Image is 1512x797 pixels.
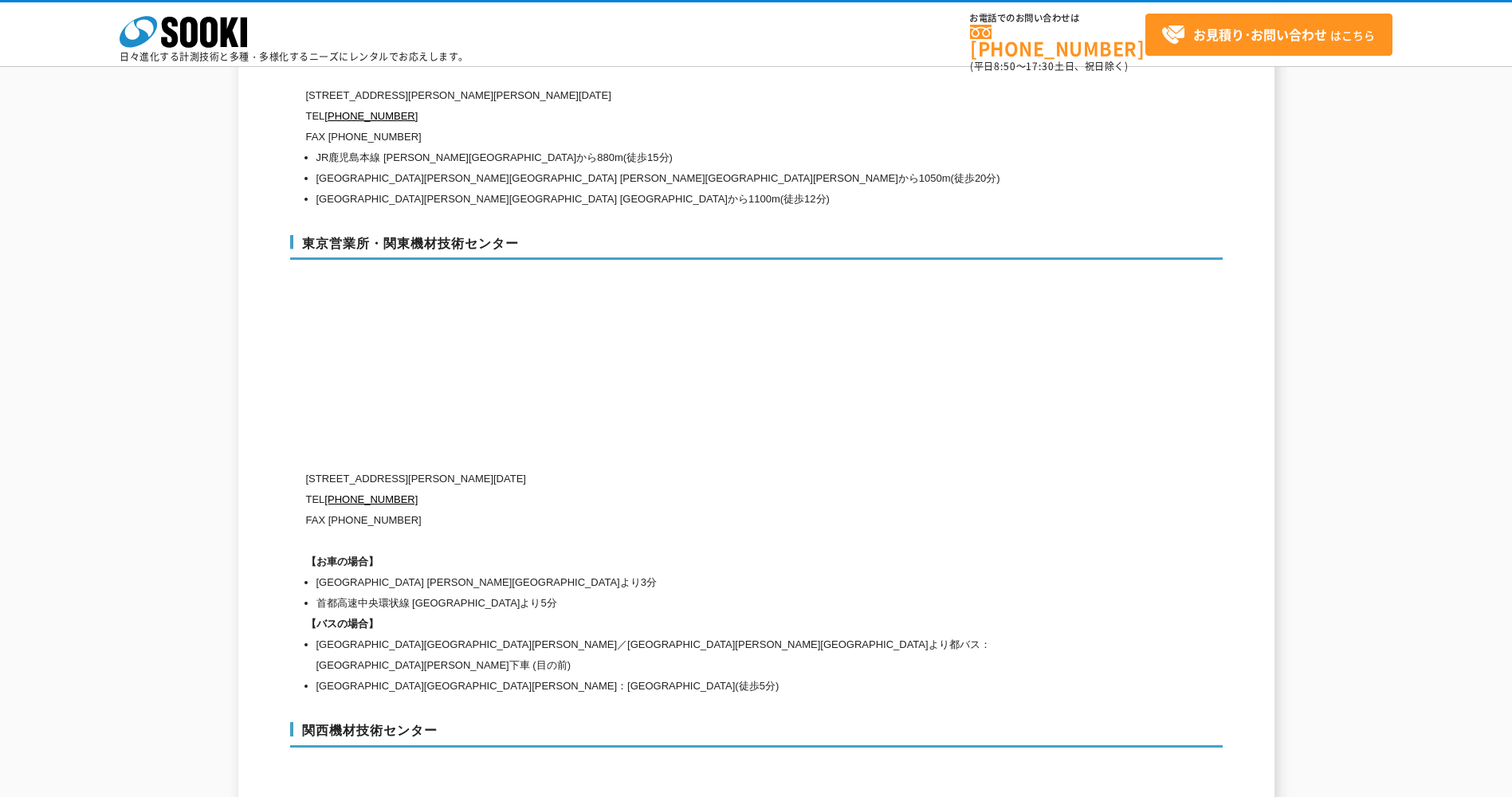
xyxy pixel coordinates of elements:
h1: 【お車の場合】 [306,552,1071,572]
li: [GEOGRAPHIC_DATA] [PERSON_NAME][GEOGRAPHIC_DATA]より3分 [316,572,1071,593]
h3: 関西機材技術センター [290,722,1223,748]
h3: 東京営業所・関東機材技術センター [290,235,1223,261]
p: [STREET_ADDRESS][PERSON_NAME][DATE] [306,469,1071,489]
p: [STREET_ADDRESS][PERSON_NAME][PERSON_NAME][DATE] [306,85,1071,106]
strong: お見積り･お問い合わせ [1193,25,1327,44]
p: TEL [306,106,1071,127]
a: お見積り･お問い合わせはこちら [1145,14,1392,56]
a: [PHONE_NUMBER] [970,25,1145,57]
span: (平日 ～ 土日、祝日除く) [970,59,1128,73]
li: [GEOGRAPHIC_DATA][GEOGRAPHIC_DATA][PERSON_NAME]／[GEOGRAPHIC_DATA][PERSON_NAME][GEOGRAPHIC_DATA]より... [316,634,1071,676]
h1: 【バスの場合】 [306,614,1071,634]
p: FAX [PHONE_NUMBER] [306,510,1071,531]
span: はこちら [1161,23,1375,47]
li: [GEOGRAPHIC_DATA][PERSON_NAME][GEOGRAPHIC_DATA] [PERSON_NAME][GEOGRAPHIC_DATA][PERSON_NAME]から1050... [316,168,1071,189]
li: 首都高速中央環状線 [GEOGRAPHIC_DATA]より5分 [316,593,1071,614]
p: 日々進化する計測技術と多種・多様化するニーズにレンタルでお応えします。 [120,52,469,61]
p: TEL [306,489,1071,510]
li: JR鹿児島本線 [PERSON_NAME][GEOGRAPHIC_DATA]から880m(徒歩15分) [316,147,1071,168]
span: 17:30 [1026,59,1054,73]
span: 8:50 [994,59,1016,73]
li: [GEOGRAPHIC_DATA][PERSON_NAME][GEOGRAPHIC_DATA] [GEOGRAPHIC_DATA]から1100m(徒歩12分) [316,189,1071,210]
a: [PHONE_NUMBER] [324,110,418,122]
a: [PHONE_NUMBER] [324,493,418,505]
span: お電話でのお問い合わせは [970,14,1145,23]
li: [GEOGRAPHIC_DATA][GEOGRAPHIC_DATA][PERSON_NAME]：[GEOGRAPHIC_DATA](徒歩5分) [316,676,1071,697]
p: FAX [PHONE_NUMBER] [306,127,1071,147]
